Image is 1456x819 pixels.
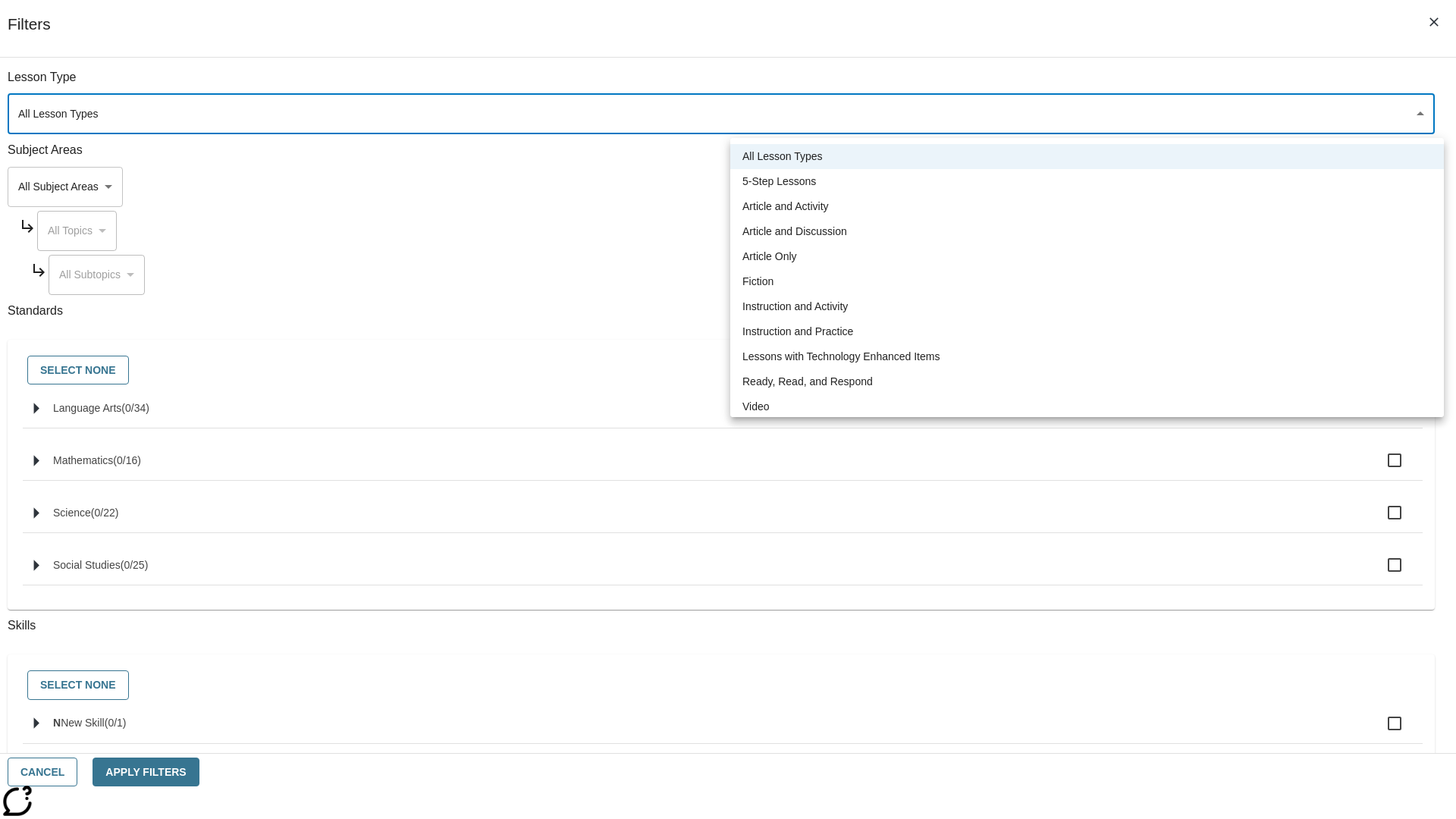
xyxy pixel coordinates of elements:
li: Video [730,394,1444,419]
li: Fiction [730,269,1444,294]
li: Article and Discussion [730,219,1444,244]
li: Lessons with Technology Enhanced Items [730,344,1444,369]
li: 5-Step Lessons [730,169,1444,194]
li: Article Only [730,244,1444,269]
li: Ready, Read, and Respond [730,369,1444,394]
ul: Select a lesson type [730,138,1444,425]
li: Instruction and Activity [730,294,1444,319]
li: Article and Activity [730,194,1444,219]
li: Instruction and Practice [730,319,1444,344]
li: All Lesson Types [730,144,1444,169]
